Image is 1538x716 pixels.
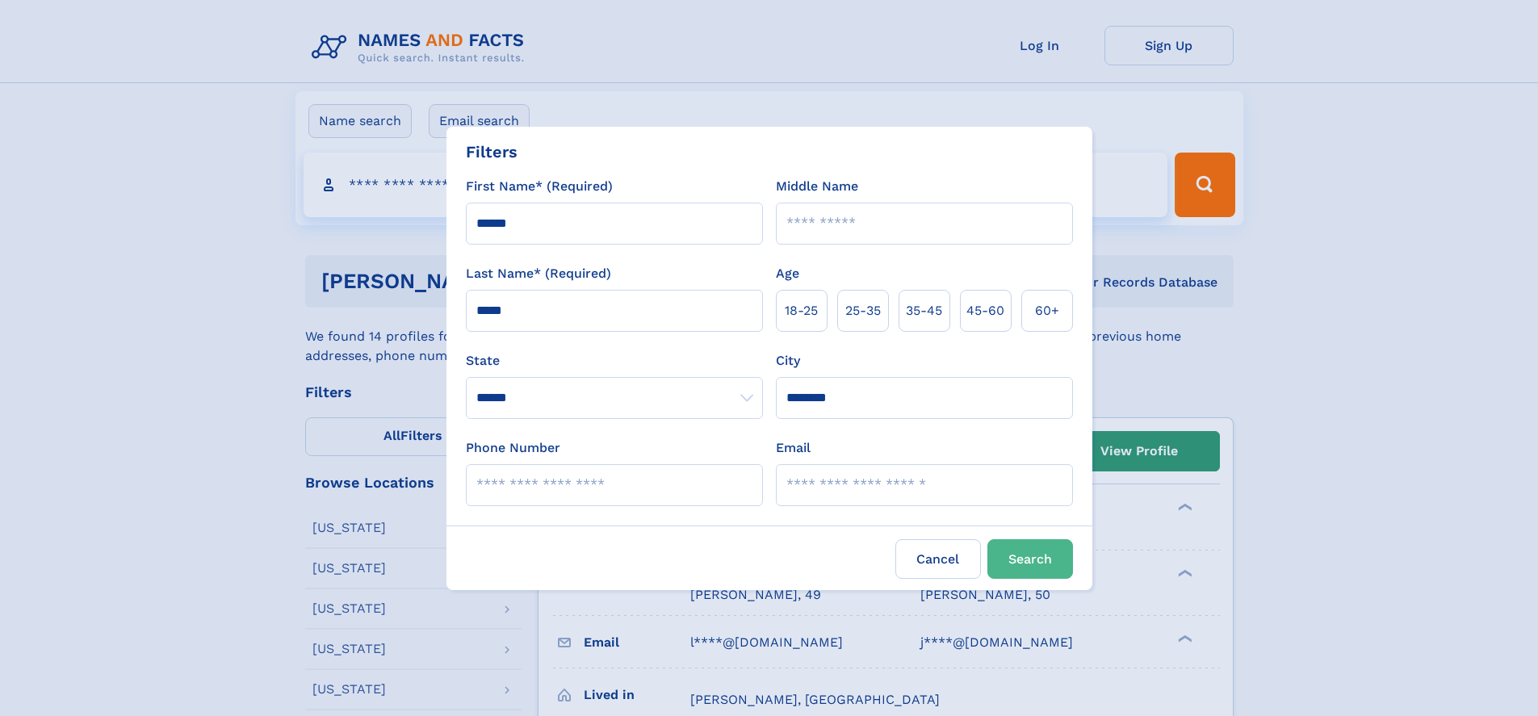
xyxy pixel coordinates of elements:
[466,177,613,196] label: First Name* (Required)
[966,301,1004,320] span: 45‑60
[466,264,611,283] label: Last Name* (Required)
[845,301,881,320] span: 25‑35
[987,539,1073,579] button: Search
[895,539,981,579] label: Cancel
[466,351,763,371] label: State
[466,140,518,164] div: Filters
[776,177,858,196] label: Middle Name
[1035,301,1059,320] span: 60+
[776,438,811,458] label: Email
[466,438,560,458] label: Phone Number
[776,264,799,283] label: Age
[906,301,942,320] span: 35‑45
[785,301,818,320] span: 18‑25
[776,351,800,371] label: City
